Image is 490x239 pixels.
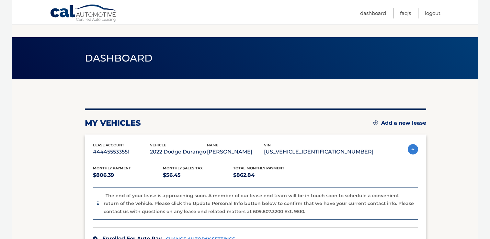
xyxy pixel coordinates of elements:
[150,147,207,156] p: 2022 Dodge Durango
[150,143,166,147] span: vehicle
[408,144,418,154] img: accordion-active.svg
[400,8,411,18] a: FAQ's
[163,171,233,180] p: $56.45
[360,8,386,18] a: Dashboard
[93,147,150,156] p: #44455533551
[373,120,426,126] a: Add a new lease
[425,8,440,18] a: Logout
[264,143,271,147] span: vin
[104,193,414,214] p: The end of your lease is approaching soon. A member of our lease end team will be in touch soon t...
[93,166,131,170] span: Monthly Payment
[207,143,218,147] span: name
[163,166,203,170] span: Monthly sales Tax
[85,52,153,64] span: Dashboard
[50,4,118,23] a: Cal Automotive
[85,118,141,128] h2: my vehicles
[93,171,163,180] p: $806.39
[207,147,264,156] p: [PERSON_NAME]
[373,120,378,125] img: add.svg
[233,166,284,170] span: Total Monthly Payment
[233,171,303,180] p: $862.84
[93,143,124,147] span: lease account
[264,147,373,156] p: [US_VEHICLE_IDENTIFICATION_NUMBER]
